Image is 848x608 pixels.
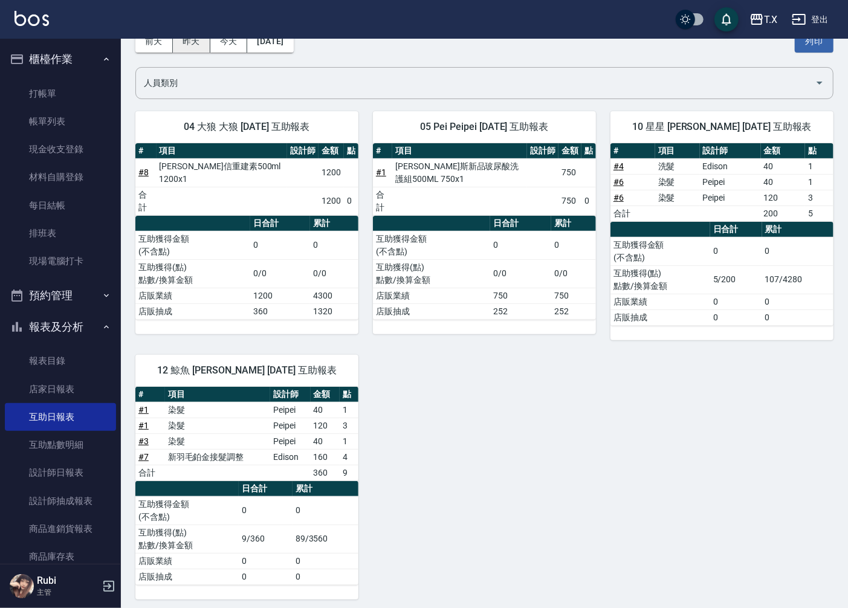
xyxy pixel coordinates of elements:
[5,543,116,571] a: 商品庫存表
[135,481,358,585] table: a dense table
[250,231,310,259] td: 0
[250,259,310,288] td: 0/0
[340,387,358,403] th: 點
[787,8,833,31] button: 登出
[610,265,710,294] td: 互助獲得(點) 點數/換算金額
[135,553,239,569] td: 店販業績
[311,418,340,433] td: 120
[610,143,655,159] th: #
[373,303,490,319] td: 店販抽成
[135,288,250,303] td: 店販業績
[319,187,344,215] td: 1200
[610,205,655,221] td: 合計
[311,402,340,418] td: 40
[135,143,157,159] th: #
[340,449,358,465] td: 4
[135,569,239,584] td: 店販抽成
[613,193,624,202] a: #6
[310,288,358,303] td: 4300
[373,288,490,303] td: 店販業績
[10,574,34,598] img: Person
[5,80,116,108] a: 打帳單
[311,465,340,480] td: 360
[135,496,239,525] td: 互助獲得金額 (不含點)
[165,418,270,433] td: 染髮
[373,231,490,259] td: 互助獲得金額 (不含點)
[625,121,819,133] span: 10 星星 [PERSON_NAME] [DATE] 互助報表
[340,418,358,433] td: 3
[373,216,596,320] table: a dense table
[135,387,358,481] table: a dense table
[551,231,596,259] td: 0
[5,247,116,275] a: 現場電腦打卡
[490,216,551,231] th: 日合計
[270,387,311,403] th: 設計師
[373,187,392,215] td: 合計
[250,303,310,319] td: 360
[135,465,165,480] td: 合計
[5,347,116,375] a: 報表目錄
[247,30,293,53] button: [DATE]
[344,143,358,159] th: 點
[135,525,239,553] td: 互助獲得(點) 點數/換算金額
[761,143,806,159] th: 金額
[157,143,288,159] th: 項目
[613,177,624,187] a: #6
[135,216,358,320] table: a dense table
[710,294,762,309] td: 0
[710,222,762,238] th: 日合計
[392,143,527,159] th: 項目
[5,487,116,515] a: 設計師抽成報表
[310,303,358,319] td: 1320
[344,187,358,215] td: 0
[135,187,157,215] td: 合計
[165,387,270,403] th: 項目
[655,174,700,190] td: 染髮
[373,143,596,216] table: a dense table
[373,143,392,159] th: #
[135,259,250,288] td: 互助獲得(點) 點數/換算金額
[700,158,761,174] td: Edison
[527,143,558,159] th: 設計師
[138,405,149,415] a: #1
[311,449,340,465] td: 160
[311,433,340,449] td: 40
[239,525,293,553] td: 9/360
[764,12,777,27] div: T.X
[655,190,700,205] td: 染髮
[805,174,833,190] td: 1
[655,143,700,159] th: 項目
[157,158,288,187] td: [PERSON_NAME]信重建素500ml 1200x1
[558,158,581,187] td: 750
[610,309,710,325] td: 店販抽成
[37,575,99,587] h5: Rubi
[392,158,527,187] td: [PERSON_NAME]斯新品玻尿酸洗護組500ML 750x1
[376,167,386,177] a: #1
[700,190,761,205] td: Peipei
[581,143,596,159] th: 點
[5,375,116,403] a: 店家日報表
[762,237,833,265] td: 0
[340,433,358,449] td: 1
[150,364,344,377] span: 12 鯨魚 [PERSON_NAME] [DATE] 互助報表
[138,167,149,177] a: #8
[165,433,270,449] td: 染髮
[558,143,581,159] th: 金額
[5,403,116,431] a: 互助日報表
[165,402,270,418] td: 染髮
[551,303,596,319] td: 252
[319,143,344,159] th: 金額
[250,288,310,303] td: 1200
[387,121,581,133] span: 05 Pei Peipei [DATE] 互助報表
[761,205,806,221] td: 200
[710,265,762,294] td: 5/200
[610,143,833,222] table: a dense table
[700,174,761,190] td: Peipei
[135,303,250,319] td: 店販抽成
[5,44,116,75] button: 櫃檯作業
[239,481,293,497] th: 日合計
[761,190,806,205] td: 120
[490,231,551,259] td: 0
[135,30,173,53] button: 前天
[287,143,319,159] th: 設計師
